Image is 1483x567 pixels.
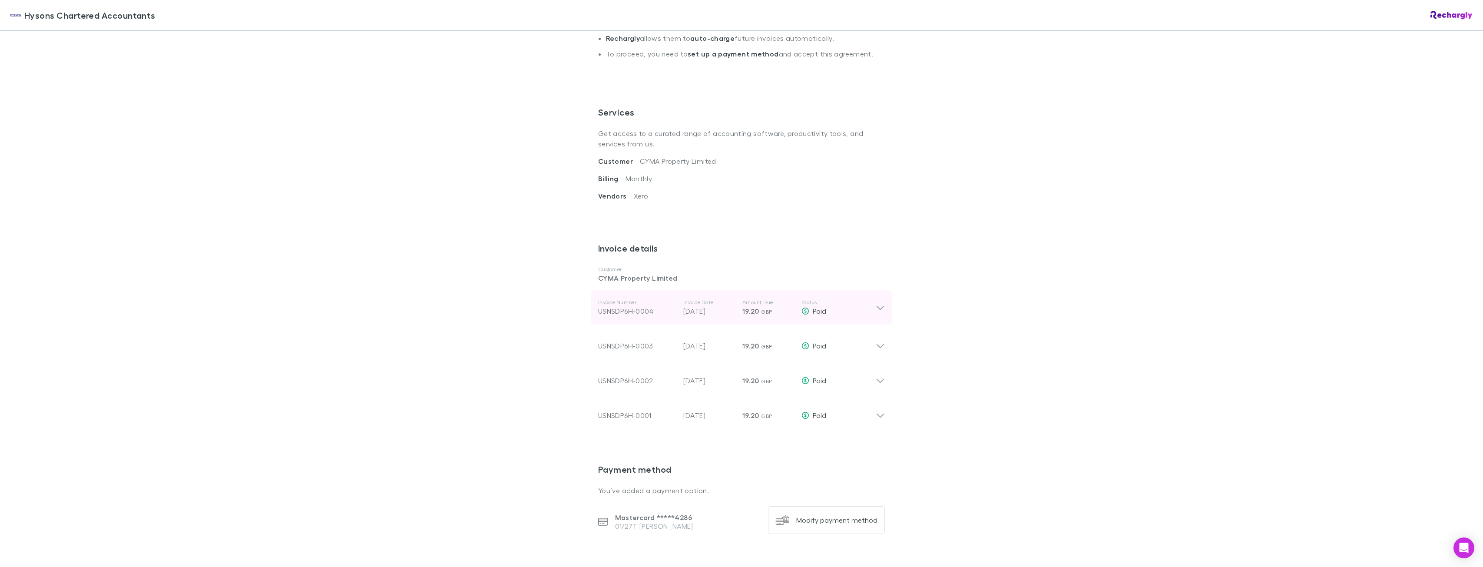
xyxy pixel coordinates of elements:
[626,174,652,182] span: Monthly
[683,410,735,421] p: [DATE]
[683,299,735,306] p: Invoice Date
[606,34,640,43] strong: Rechargly
[742,376,759,385] span: 19.20
[742,299,794,306] p: Amount Due
[598,464,885,478] h3: Payment method
[591,395,892,429] div: USNSDP6H-0001[DATE]19.20 GBPPaid
[796,516,877,524] div: Modify payment method
[813,376,826,385] span: Paid
[24,9,156,22] span: Hysons Chartered Accountants
[598,485,885,496] p: You’ve added a payment option.
[690,34,735,43] strong: auto-charge
[813,307,826,315] span: Paid
[634,192,648,200] span: Xero
[598,410,676,421] div: USNSDP6H-0001
[1453,537,1474,558] div: Open Intercom Messenger
[598,341,676,351] div: USNSDP6H-0003
[742,307,759,315] span: 19.20
[10,10,21,20] img: Hysons Chartered Accountants's Logo
[761,378,772,385] span: GBP
[598,243,885,257] h3: Invoice details
[761,343,772,350] span: GBP
[742,342,759,350] span: 19.20
[775,513,789,527] img: Modify payment method's Logo
[768,506,885,534] button: Modify payment method
[683,341,735,351] p: [DATE]
[742,411,759,420] span: 19.20
[598,306,676,316] div: USNSDP6H-0004
[606,34,885,50] li: allows them to future invoices automatically.
[683,375,735,386] p: [DATE]
[598,299,676,306] p: Invoice Number
[591,325,892,360] div: USNSDP6H-0003[DATE]19.20 GBPPaid
[591,360,892,395] div: USNSDP6H-0002[DATE]19.20 GBPPaid
[813,411,826,419] span: Paid
[598,121,885,156] p: Get access to a curated range of accounting software, productivity tools, and services from us .
[801,299,876,306] p: Status
[598,107,885,121] h3: Services
[598,375,676,386] div: USNSDP6H-0002
[761,413,772,419] span: GBP
[606,50,885,65] li: To proceed, you need to and accept this agreement.
[683,306,735,316] p: [DATE]
[591,290,892,325] div: Invoice NumberUSNSDP6H-0004Invoice Date[DATE]Amount Due19.20 GBPStatusPaid
[640,157,716,165] span: CYMA Property Limited
[598,157,640,166] span: Customer
[813,342,826,350] span: Paid
[598,174,626,183] span: Billing
[598,273,885,283] p: CYMA Property Limited
[1430,11,1473,20] img: Rechargly Logo
[761,308,772,315] span: GBP
[598,266,885,273] p: Customer
[598,192,634,200] span: Vendors
[615,522,693,531] p: 01/27 T [PERSON_NAME]
[688,50,778,58] strong: set up a payment method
